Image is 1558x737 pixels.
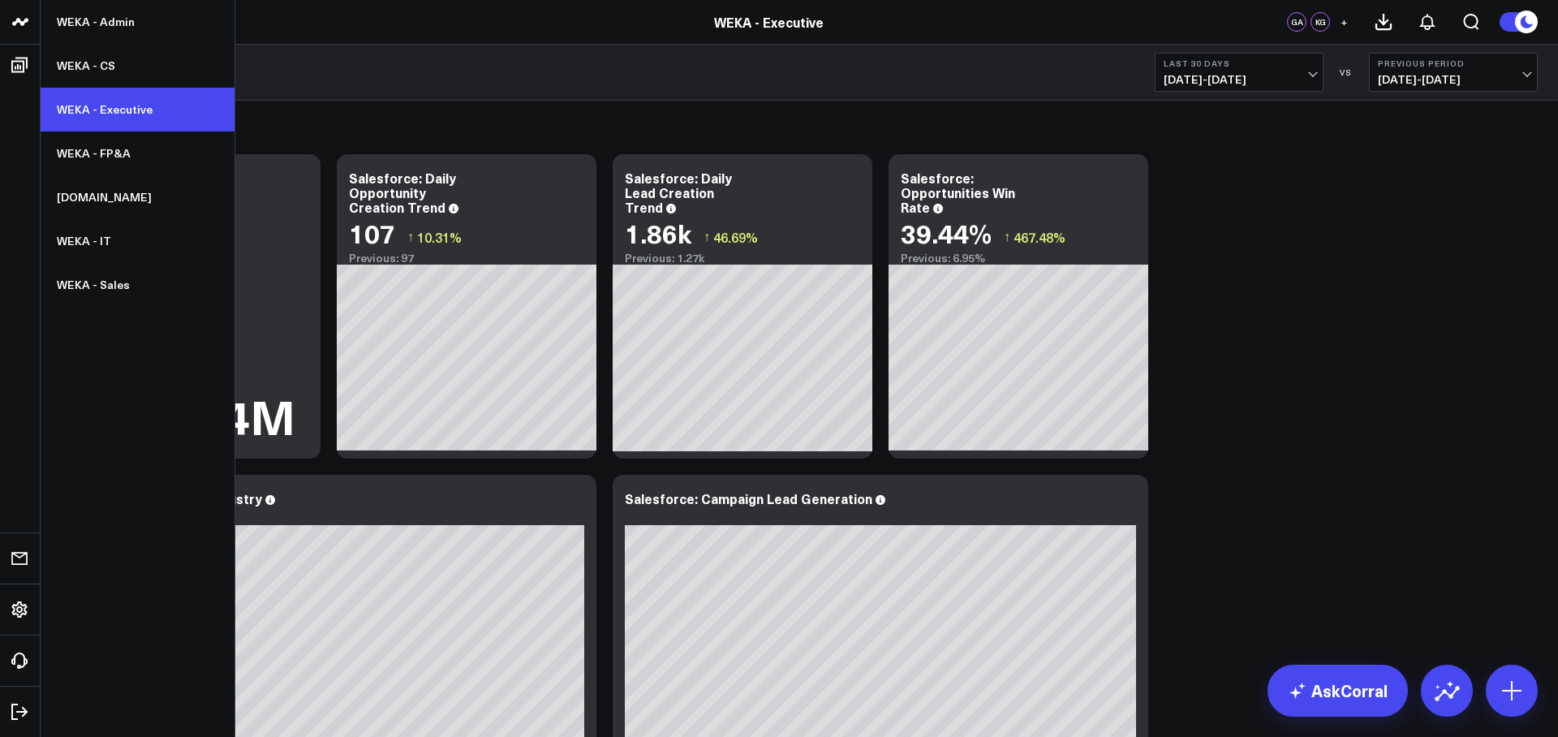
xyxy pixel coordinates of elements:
[713,228,758,246] span: 46.69%
[417,228,462,246] span: 10.31%
[41,175,235,219] a: [DOMAIN_NAME]
[349,169,456,216] div: Salesforce: Daily Opportunity Creation Trend
[1267,665,1408,717] a: AskCorral
[1341,16,1348,28] span: +
[41,263,235,307] a: WEKA - Sales
[349,218,395,248] div: 107
[1369,53,1538,92] button: Previous Period[DATE]-[DATE]
[901,169,1015,216] div: Salesforce: Opportunities Win Rate
[1164,58,1315,68] b: Last 30 Days
[714,13,824,31] a: WEKA - Executive
[41,88,235,131] a: WEKA - Executive
[407,226,414,248] span: ↑
[1332,67,1361,77] div: VS
[901,252,1136,265] div: Previous: 6.95%
[704,226,710,248] span: ↑
[41,44,235,88] a: WEKA - CS
[1287,12,1306,32] div: GA
[1164,73,1315,86] span: [DATE] - [DATE]
[1004,226,1010,248] span: ↑
[625,218,691,248] div: 1.86k
[41,219,235,263] a: WEKA - IT
[1334,12,1354,32] button: +
[1155,53,1323,92] button: Last 30 Days[DATE]-[DATE]
[1311,12,1330,32] div: KG
[1378,58,1529,68] b: Previous Period
[1378,73,1529,86] span: [DATE] - [DATE]
[1014,228,1065,246] span: 467.48%
[625,252,860,265] div: Previous: 1.27k
[41,131,235,175] a: WEKA - FP&A
[625,169,732,216] div: Salesforce: Daily Lead Creation Trend
[901,218,992,248] div: 39.44%
[349,252,584,265] div: Previous: 97
[625,489,872,507] div: Salesforce: Campaign Lead Generation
